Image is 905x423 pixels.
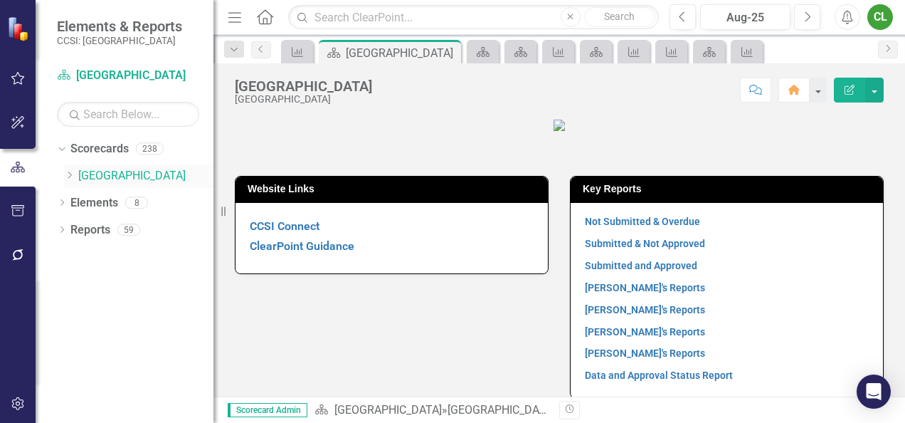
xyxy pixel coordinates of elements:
div: [GEOGRAPHIC_DATA] [346,44,457,62]
h3: Key Reports [583,184,876,194]
a: [GEOGRAPHIC_DATA] [78,168,213,184]
a: Submitted & Not Approved [585,238,705,249]
a: ClearPoint Guidance [250,239,354,253]
h3: Website Links [248,184,541,194]
span: Elements & Reports [57,18,182,35]
a: [PERSON_NAME]'s Reports [585,282,705,293]
a: Data and Approval Status Report [585,370,733,381]
span: Scorecard Admin [228,403,307,417]
a: Scorecards [70,141,129,157]
a: [GEOGRAPHIC_DATA] [57,68,199,84]
a: [PERSON_NAME]'s Reports [585,304,705,315]
div: Open Intercom Messenger [857,375,891,409]
div: 8 [125,197,148,209]
a: [GEOGRAPHIC_DATA] [334,403,442,417]
button: CL [867,4,893,30]
a: [PERSON_NAME]'s Reports [585,326,705,338]
img: ECDMH%20Logo%20png.PNG [554,120,565,131]
a: Reports [70,222,110,239]
div: [GEOGRAPHIC_DATA] [448,403,555,417]
div: 59 [117,224,140,236]
div: » [314,402,549,419]
a: [PERSON_NAME]'s Reports [585,348,705,359]
div: [GEOGRAPHIC_DATA] [235,78,372,94]
input: Search ClearPoint... [288,5,659,30]
img: ClearPoint Strategy [7,16,32,41]
button: Search [584,7,655,27]
a: CCSI Connect [250,219,319,233]
input: Search Below... [57,102,199,127]
a: Not Submitted & Overdue [585,216,700,227]
button: Aug-25 [700,4,790,30]
div: [GEOGRAPHIC_DATA] [235,94,372,105]
span: Search [604,11,635,22]
small: CCSI: [GEOGRAPHIC_DATA] [57,35,182,46]
div: 238 [136,143,164,155]
a: Submitted and Approved [585,260,697,271]
a: Elements [70,195,118,211]
div: Aug-25 [705,9,785,26]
